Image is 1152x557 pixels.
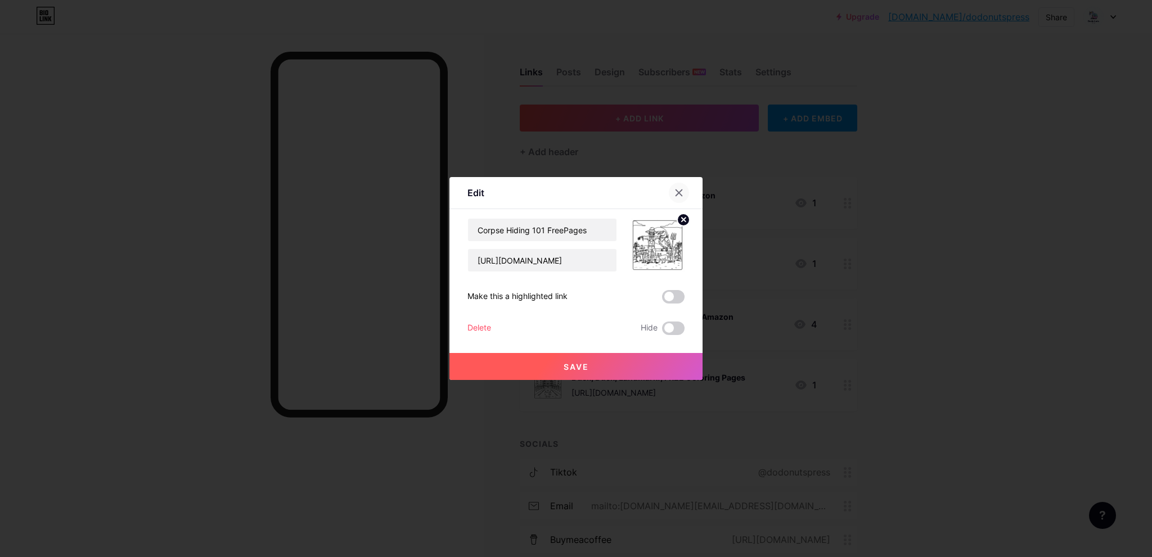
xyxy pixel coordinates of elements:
[641,321,658,335] span: Hide
[631,218,685,272] img: link_thumbnail
[449,353,703,380] button: Save
[467,321,491,335] div: Delete
[564,362,589,372] span: Save
[467,290,568,304] div: Make this a highlighted link
[468,219,616,241] input: Title
[467,186,484,200] div: Edit
[468,249,616,271] input: URL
